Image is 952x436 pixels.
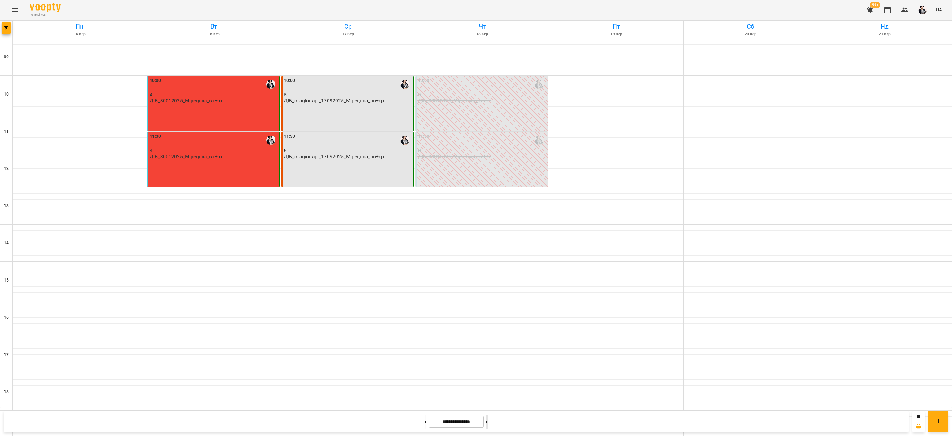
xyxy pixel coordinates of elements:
h6: 20 вер [685,31,817,37]
h6: 19 вер [550,31,682,37]
p: ДІБ_30012025_Мірецька_вт+чт [418,98,491,103]
h6: Нд [819,22,951,31]
p: 4 [150,92,278,97]
label: 10:00 [284,77,295,84]
p: 6 [284,148,412,153]
h6: 13 [4,202,9,209]
h6: 17 [4,351,9,358]
h6: 16 [4,314,9,321]
button: Menu [7,2,22,17]
h6: 10 [4,91,9,98]
img: Мірецька Юлія [266,136,275,145]
h6: Чт [416,22,548,31]
span: 99+ [870,2,880,8]
img: Мірецька Юлія [400,136,410,145]
label: 11:30 [418,133,430,140]
p: 0 [418,92,546,97]
img: Мірецька Юлія [266,80,275,89]
img: c8bf1b7ea891a2671d46e73f1d62b853.jpg [918,6,927,14]
button: UA [933,4,945,16]
label: 11:30 [150,133,161,140]
p: ДІБ_стаціонар _17092025_Мірецька_пн+ср [284,98,384,103]
h6: 21 вер [819,31,951,37]
h6: 09 [4,54,9,60]
h6: 15 [4,277,9,284]
label: 10:00 [418,77,430,84]
span: For Business [30,13,61,17]
p: 6 [284,92,412,97]
p: ДІБ_стаціонар _17092025_Мірецька_пн+ср [284,154,384,159]
h6: 17 вер [282,31,414,37]
h6: Вт [148,22,280,31]
h6: 12 [4,165,9,172]
h6: 18 [4,389,9,395]
p: ДІБ_30012025_Мірецька_вт+чт [150,98,223,103]
label: 10:00 [150,77,161,84]
h6: 15 вер [14,31,146,37]
label: 11:30 [284,133,295,140]
h6: 11 [4,128,9,135]
img: Voopty Logo [30,3,61,12]
img: Мірецька Юлія [535,80,544,89]
img: Мірецька Юлія [535,136,544,145]
p: ДІБ_30012025_Мірецька_вт+чт [150,154,223,159]
h6: Сб [685,22,817,31]
h6: 18 вер [416,31,548,37]
h6: Пн [14,22,146,31]
img: Мірецька Юлія [400,80,410,89]
p: 4 [150,148,278,153]
span: UA [936,7,942,13]
h6: Пт [550,22,682,31]
p: 0 [418,148,546,153]
p: ДІБ_30012025_Мірецька_вт+чт [418,154,491,159]
h6: 16 вер [148,31,280,37]
h6: Ср [282,22,414,31]
h6: 14 [4,240,9,247]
